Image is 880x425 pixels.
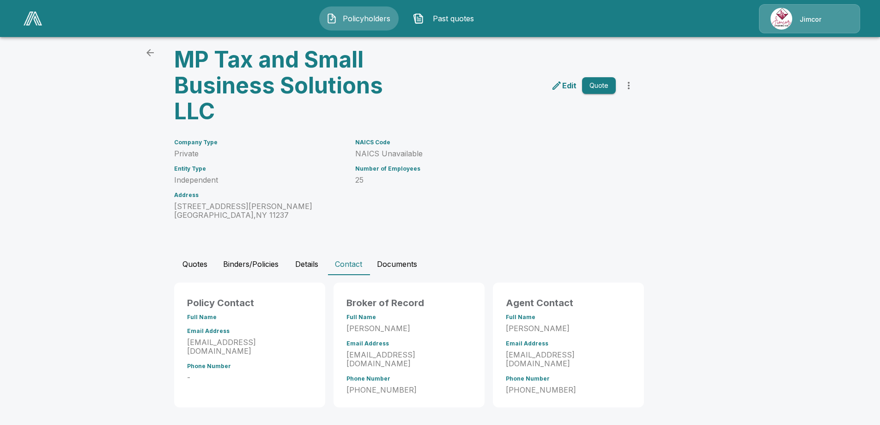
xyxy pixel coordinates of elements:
h6: Entity Type [174,166,344,172]
h6: Full Name [346,314,472,320]
h6: Address [174,192,344,198]
img: Policyholders Icon [326,13,337,24]
h6: Email Address [187,328,312,334]
p: [PHONE_NUMBER] [346,386,472,394]
p: [EMAIL_ADDRESS][DOMAIN_NAME] [346,351,472,368]
p: Independent [174,176,344,185]
h3: MP Tax and Small Business Solutions LLC [174,47,402,124]
button: Binders/Policies [216,253,286,275]
p: - [187,373,312,382]
p: [PERSON_NAME] [506,324,631,333]
p: [PHONE_NUMBER] [506,386,631,394]
p: 25 [355,176,616,185]
button: Details [286,253,328,275]
h6: Full Name [506,314,631,320]
p: Edit [562,80,577,91]
h6: Number of Employees [355,166,616,172]
img: AA Logo [24,12,42,25]
img: Past quotes Icon [413,13,424,24]
h6: Phone Number [187,363,312,370]
a: edit [549,78,578,93]
h6: Phone Number [346,376,472,382]
h6: Full Name [187,314,312,320]
p: [EMAIL_ADDRESS][DOMAIN_NAME] [506,351,631,368]
span: Past quotes [428,13,479,24]
div: policyholder tabs [174,253,706,275]
h6: Agent Contact [506,296,631,310]
p: NAICS Unavailable [355,149,616,158]
h6: Broker of Record [346,296,472,310]
button: Quotes [174,253,216,275]
button: Past quotes IconPast quotes [406,6,486,31]
h6: Company Type [174,139,344,146]
p: Private [174,149,344,158]
h6: Policy Contact [187,296,312,310]
p: [STREET_ADDRESS][PERSON_NAME] [GEOGRAPHIC_DATA] , NY 11237 [174,202,344,220]
span: Policyholders [341,13,392,24]
button: Documents [370,253,425,275]
h6: Phone Number [506,376,631,382]
button: Policyholders IconPolicyholders [319,6,399,31]
h6: Email Address [346,340,472,347]
p: [PERSON_NAME] [346,324,472,333]
h6: Email Address [506,340,631,347]
button: Quote [582,77,616,94]
button: Contact [328,253,370,275]
h6: NAICS Code [355,139,616,146]
button: more [619,76,638,95]
a: back [141,43,159,62]
p: [EMAIL_ADDRESS][DOMAIN_NAME] [187,338,312,356]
